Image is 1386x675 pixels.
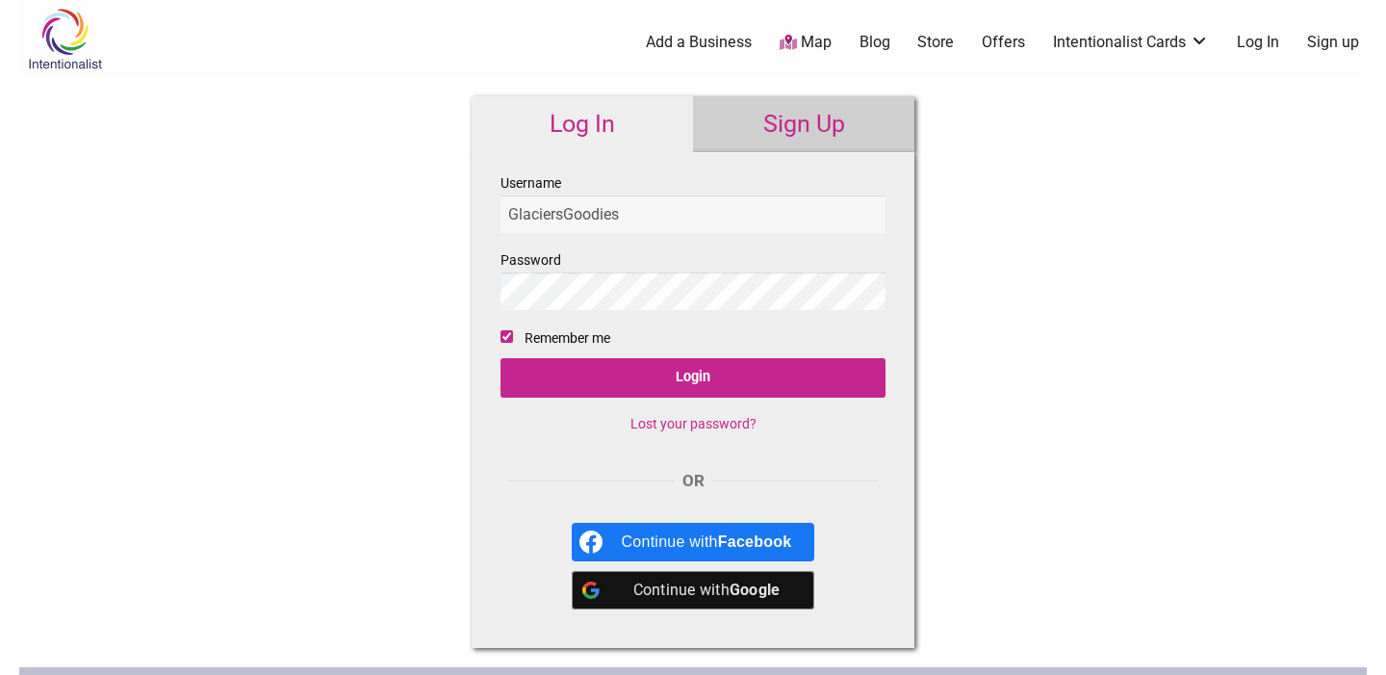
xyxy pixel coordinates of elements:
img: Intentionalist [19,8,111,70]
div: OR [500,469,885,494]
a: Store [917,32,954,53]
a: Add a Business [646,32,752,53]
div: Continue with [622,571,792,610]
b: Facebook [718,533,792,550]
a: Log In [472,96,693,152]
label: Remember me [525,326,610,350]
a: Intentionalist Cards [1053,32,1209,53]
a: Log In [1237,32,1279,53]
a: Continue with <b>Google</b> [572,571,815,610]
div: Continue with [622,523,792,561]
label: Password [500,248,885,310]
a: Sign up [1307,32,1359,53]
b: Google [730,581,781,599]
a: Offers [982,32,1025,53]
input: Username [500,195,885,233]
a: Blog [860,32,890,53]
input: Password [500,273,885,310]
label: Username [500,171,885,233]
a: Continue with <b>Facebook</b> [572,523,815,561]
a: Map [780,32,832,54]
a: Lost your password? [630,416,757,431]
a: Sign Up [693,96,914,152]
input: Login [500,358,885,398]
